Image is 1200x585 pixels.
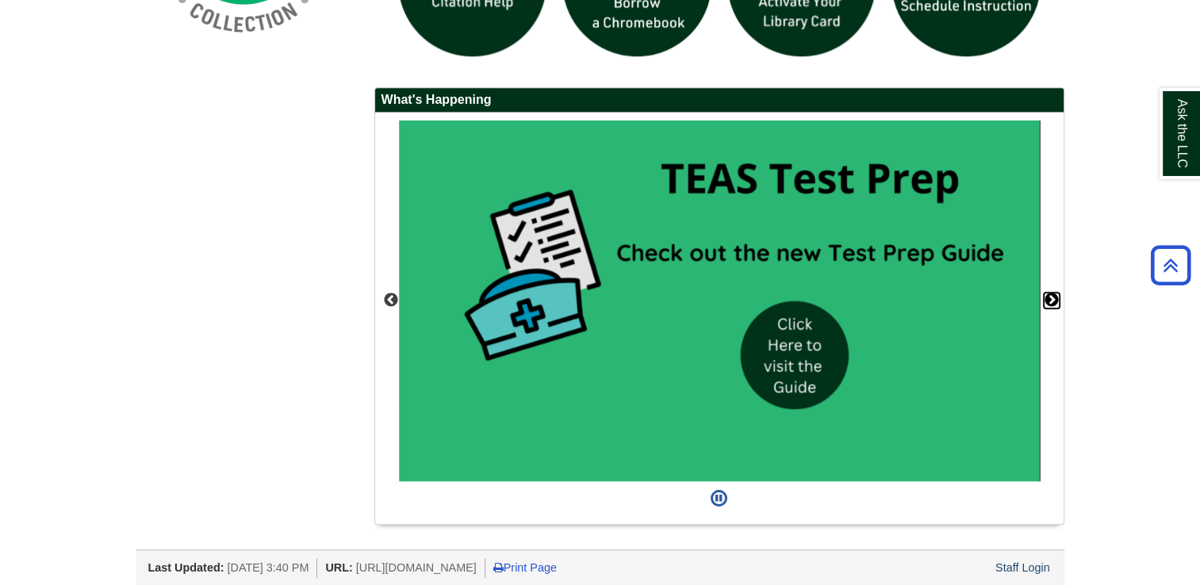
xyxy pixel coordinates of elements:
div: This box contains rotating images [399,120,1040,481]
button: Next [1044,292,1060,308]
span: [DATE] 3:40 PM [227,561,309,574]
a: Back to Top [1145,254,1196,276]
span: [URL][DOMAIN_NAME] [356,561,477,574]
button: Pause [706,481,732,516]
button: Previous [383,292,399,308]
img: Check out the new TEAS Test Prep topic guide. [399,120,1040,481]
a: Staff Login [995,561,1050,574]
span: Last Updated: [148,561,224,574]
a: Print Page [493,561,557,574]
i: Print Page [493,562,504,573]
span: URL: [325,561,352,574]
h2: What's Happening [375,88,1064,113]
